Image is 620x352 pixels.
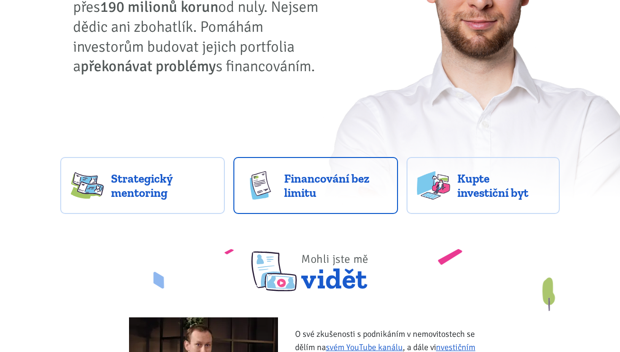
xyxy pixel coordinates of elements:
span: vidět [301,240,369,291]
span: Financování bez limitu [284,171,388,200]
a: Strategický mentoring [60,157,225,214]
span: Kupte investiční byt [457,171,549,200]
img: flats [417,171,450,200]
img: finance [244,171,277,200]
span: Mohli jste mě [301,252,369,266]
img: strategy [71,171,104,200]
a: Financování bez limitu [233,157,398,214]
span: Strategický mentoring [111,171,214,200]
strong: překonávat problémy [81,57,216,75]
a: Kupte investiční byt [407,157,560,214]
